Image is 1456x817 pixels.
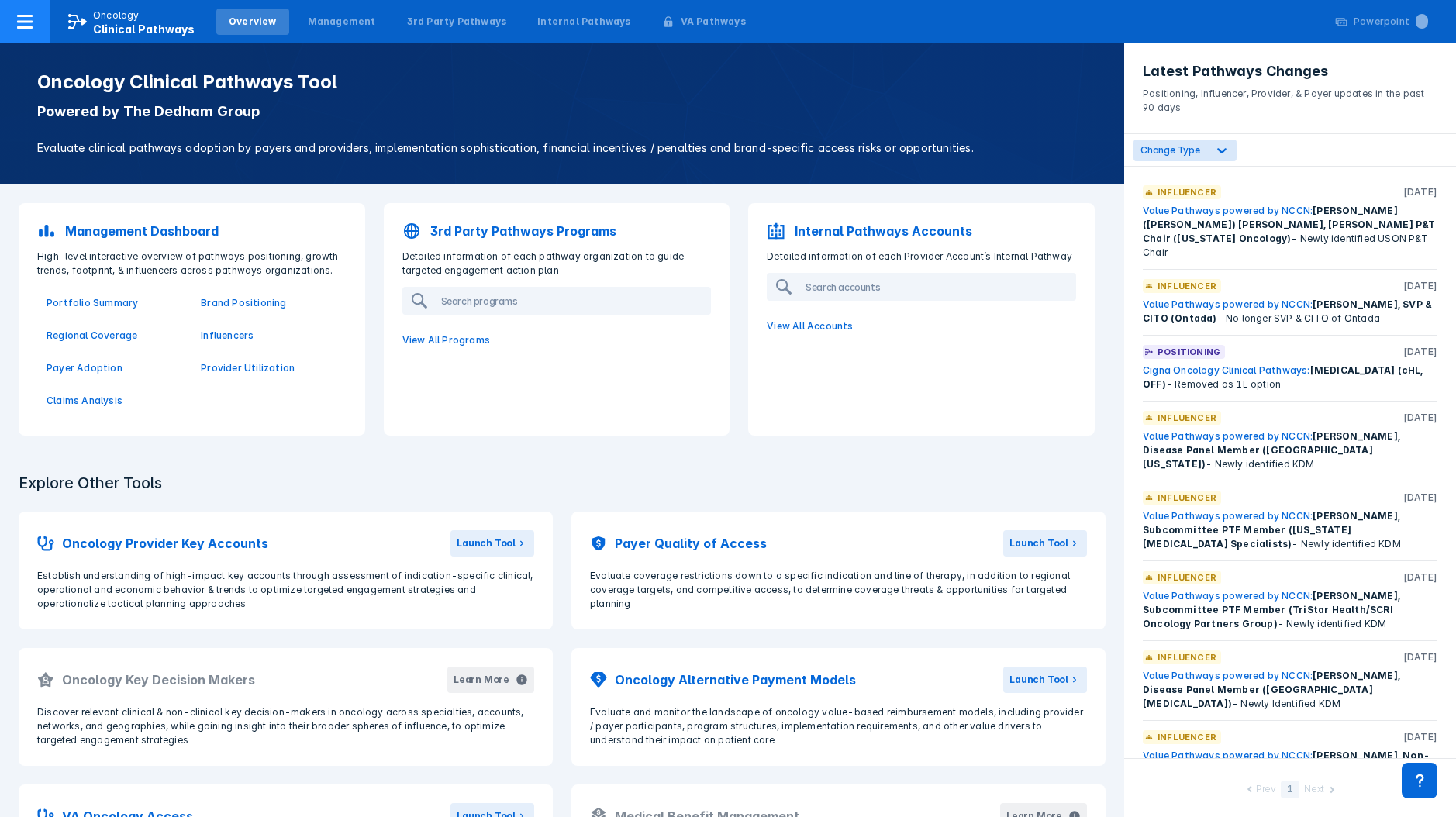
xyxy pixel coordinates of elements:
[1143,670,1313,681] a: Value Pathways powered by NCCN:
[1140,144,1200,156] span: Change Type
[430,222,616,240] p: 3rd Party Pathways Programs
[1403,571,1437,584] p: [DATE]
[1158,730,1216,744] p: Influencer
[65,222,219,240] p: Management Dashboard
[1281,781,1299,798] div: 1
[28,212,356,250] a: Management Dashboard
[525,9,643,35] a: Internal Pathways
[47,361,182,375] a: Payer Adoption
[9,464,171,502] h3: Explore Other Tools
[1403,491,1437,505] p: [DATE]
[407,15,507,29] div: 3rd Party Pathways
[615,534,767,553] h2: Payer Quality of Access
[37,71,1087,93] h1: Oncology Clinical Pathways Tool
[37,140,1087,157] p: Evaluate clinical pathways adoption by payers and providers, implementation sophistication, finan...
[47,329,182,343] a: Regional Coverage
[308,15,376,29] div: Management
[757,212,1085,250] a: Internal Pathways Accounts
[447,667,534,693] button: Learn More
[393,324,721,357] a: View All Programs
[1143,62,1437,81] h3: Latest Pathways Changes
[93,22,195,36] span: Clinical Pathways
[1143,364,1310,376] a: Cigna Oncology Clinical Pathways:
[1143,510,1313,522] a: Value Pathways powered by NCCN:
[295,9,388,35] a: Management
[62,670,255,689] h2: Oncology Key Decision Makers
[62,534,268,553] h2: Oncology Provider Key Accounts
[1143,589,1437,631] div: - Newly identified KDM
[1143,430,1400,470] span: [PERSON_NAME], Disease Panel Member ([GEOGRAPHIC_DATA][US_STATE])
[757,250,1085,264] p: Detailed information of each Provider Account’s Internal Pathway
[795,222,972,240] p: Internal Pathways Accounts
[615,670,856,689] h2: Oncology Alternative Payment Models
[1143,590,1400,629] span: [PERSON_NAME], Subcommittee PTF Member (TriStar Health/SCRI Oncology Partners Group)
[201,329,336,343] a: Influencers
[93,9,140,22] p: Oncology
[1158,571,1216,584] p: Influencer
[1256,782,1276,798] div: Prev
[1003,530,1087,557] button: Launch Tool
[1143,205,1313,216] a: Value Pathways powered by NCCN:
[1403,730,1437,744] p: [DATE]
[1354,15,1428,29] div: Powerpoint
[37,569,534,611] p: Establish understanding of high-impact key accounts through assessment of indication-specific cli...
[799,274,1075,299] input: Search accounts
[1143,364,1437,391] div: - Removed as 1L option
[590,569,1087,611] p: Evaluate coverage restrictions down to a specific indication and line of therapy, in addition to ...
[1009,536,1068,550] div: Launch Tool
[1403,411,1437,425] p: [DATE]
[590,705,1087,747] p: Evaluate and monitor the landscape of oncology value-based reimbursement models, including provid...
[1143,81,1437,115] p: Positioning, Influencer, Provider, & Payer updates in the past 90 days
[1158,279,1216,293] p: Influencer
[537,15,630,29] div: Internal Pathways
[435,288,710,313] input: Search programs
[1143,669,1437,711] div: - Newly Identified KDM
[1403,650,1437,664] p: [DATE]
[681,15,746,29] div: VA Pathways
[450,530,534,557] button: Launch Tool
[454,673,509,687] div: Learn More
[393,212,721,250] a: 3rd Party Pathways Programs
[1143,670,1400,709] span: [PERSON_NAME], Disease Panel Member ([GEOGRAPHIC_DATA][MEDICAL_DATA])
[37,102,1087,121] p: Powered by The Dedham Group
[1143,590,1313,602] a: Value Pathways powered by NCCN:
[1158,185,1216,199] p: Influencer
[1158,650,1216,664] p: Influencer
[216,9,289,35] a: Overview
[28,250,356,278] p: High-level interactive overview of pathways positioning, growth trends, footprint, & influencers ...
[1009,673,1068,687] div: Launch Tool
[1304,782,1324,798] div: Next
[457,536,516,550] div: Launch Tool
[47,394,182,408] a: Claims Analysis
[1143,298,1437,326] div: - No longer SVP & CITO of Ontada
[1143,750,1313,761] a: Value Pathways powered by NCCN:
[757,310,1085,343] a: View All Accounts
[201,361,336,375] a: Provider Utilization
[1143,749,1437,805] div: - No longer serving on Value Pathways
[1143,510,1400,550] span: [PERSON_NAME], Subcommittee PTF Member ([US_STATE] [MEDICAL_DATA] Specialists)
[1158,411,1216,425] p: Influencer
[1158,345,1220,359] p: Positioning
[1402,763,1437,798] div: Support and data inquiry
[1003,667,1087,693] button: Launch Tool
[37,705,534,747] p: Discover relevant clinical & non-clinical key decision-makers in oncology across specialties, acc...
[229,15,277,29] div: Overview
[1143,204,1437,260] div: - Newly identified USON P&T Chair
[1403,345,1437,359] p: [DATE]
[1403,185,1437,199] p: [DATE]
[201,296,336,310] a: Brand Positioning
[1143,509,1437,551] div: - Newly identified KDM
[1143,298,1313,310] a: Value Pathways powered by NCCN:
[1143,205,1436,244] span: [PERSON_NAME] ([PERSON_NAME]) [PERSON_NAME], [PERSON_NAME] P&T Chair ([US_STATE] Oncology)
[47,296,182,310] a: Portfolio Summary
[1143,430,1313,442] a: Value Pathways powered by NCCN:
[1403,279,1437,293] p: [DATE]
[1143,429,1437,471] div: - Newly identified KDM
